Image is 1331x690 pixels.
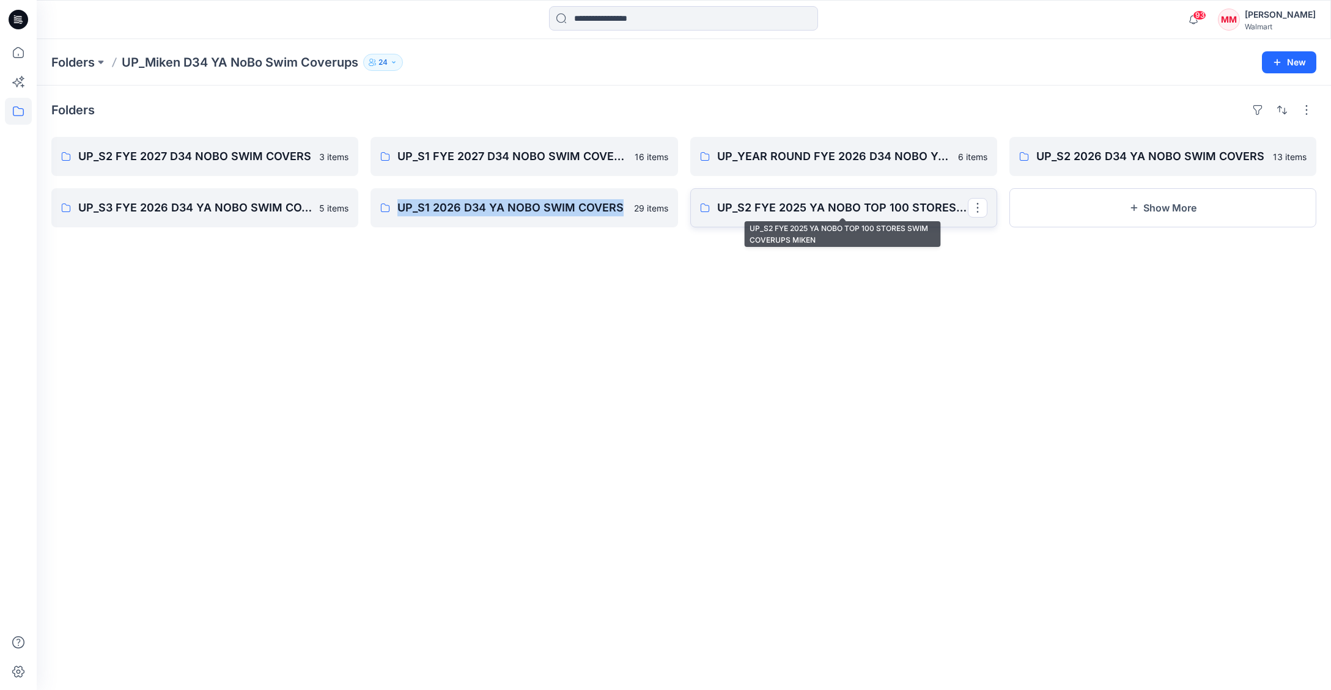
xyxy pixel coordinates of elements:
[363,54,403,71] button: 24
[958,150,987,163] p: 6 items
[371,137,677,176] a: UP_S1 FYE 2027 D34 NOBO SWIM COVERS16 items
[51,54,95,71] a: Folders
[51,103,95,117] h4: Folders
[319,202,348,215] p: 5 items
[690,188,997,227] a: UP_S2 FYE 2025 YA NOBO TOP 100 STORES SWIM COVERUPS MIKEN
[1262,51,1316,73] button: New
[635,150,668,163] p: 16 items
[690,137,997,176] a: UP_YEAR ROUND FYE 2026 D34 NOBO YA SWIM COVERS6 items
[397,148,627,165] p: UP_S1 FYE 2027 D34 NOBO SWIM COVERS
[1245,22,1316,31] div: Walmart
[1273,150,1307,163] p: 13 items
[1218,9,1240,31] div: MM
[371,188,677,227] a: UP_S1 2026 D34 YA NOBO SWIM COVERS29 items
[1009,137,1316,176] a: UP_S2 2026 D34 YA NOBO SWIM COVERS13 items
[717,148,951,165] p: UP_YEAR ROUND FYE 2026 D34 NOBO YA SWIM COVERS
[122,54,358,71] p: UP_Miken D34 YA NoBo Swim Coverups
[397,199,626,216] p: UP_S1 2026 D34 YA NOBO SWIM COVERS
[78,199,312,216] p: UP_S3 FYE 2026 D34 YA NOBO SWIM COVERUPS
[634,202,668,215] p: 29 items
[378,56,388,69] p: 24
[1193,10,1206,20] span: 93
[319,150,348,163] p: 3 items
[1036,148,1266,165] p: UP_S2 2026 D34 YA NOBO SWIM COVERS
[1009,188,1316,227] button: Show More
[78,148,312,165] p: UP_S2 FYE 2027 D34 NOBO SWIM COVERS
[51,188,358,227] a: UP_S3 FYE 2026 D34 YA NOBO SWIM COVERUPS5 items
[717,199,968,216] p: UP_S2 FYE 2025 YA NOBO TOP 100 STORES SWIM COVERUPS MIKEN
[51,137,358,176] a: UP_S2 FYE 2027 D34 NOBO SWIM COVERS3 items
[1245,7,1316,22] div: [PERSON_NAME]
